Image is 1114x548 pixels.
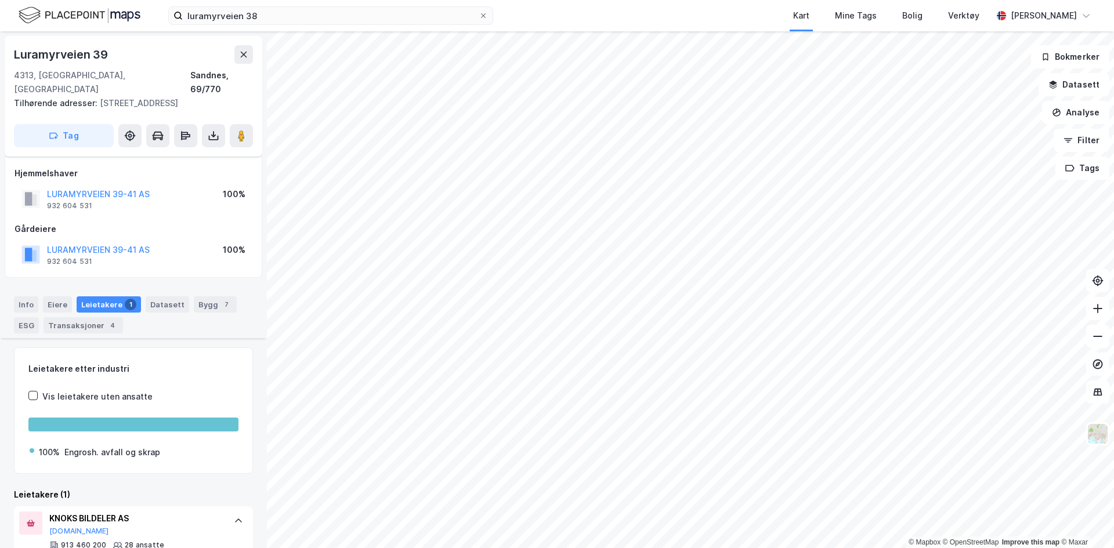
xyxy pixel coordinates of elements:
[1087,423,1109,445] img: Z
[1056,492,1114,548] div: Kontrollprogram for chat
[223,243,245,257] div: 100%
[1056,492,1114,548] iframe: Chat Widget
[943,538,999,546] a: OpenStreetMap
[39,445,60,459] div: 100%
[146,296,189,313] div: Datasett
[77,296,141,313] div: Leietakere
[43,296,72,313] div: Eiere
[223,187,245,201] div: 100%
[28,362,238,376] div: Leietakere etter industri
[948,9,979,23] div: Verktøy
[1031,45,1109,68] button: Bokmerker
[902,9,923,23] div: Bolig
[1054,129,1109,152] button: Filter
[793,9,809,23] div: Kart
[107,320,118,331] div: 4
[1039,73,1109,96] button: Datasett
[64,445,160,459] div: Engrosh. avfall og skrap
[1002,538,1059,546] a: Improve this map
[190,68,253,96] div: Sandnes, 69/770
[14,96,244,110] div: [STREET_ADDRESS]
[14,68,190,96] div: 4313, [GEOGRAPHIC_DATA], [GEOGRAPHIC_DATA]
[47,201,92,211] div: 932 604 531
[14,124,114,147] button: Tag
[14,317,39,333] div: ESG
[15,166,252,180] div: Hjemmelshaver
[194,296,237,313] div: Bygg
[19,5,140,26] img: logo.f888ab2527a4732fd821a326f86c7f29.svg
[42,390,153,404] div: Vis leietakere uten ansatte
[14,296,38,313] div: Info
[14,98,100,108] span: Tilhørende adresser:
[183,7,479,24] input: Søk på adresse, matrikkel, gårdeiere, leietakere eller personer
[44,317,123,333] div: Transaksjoner
[14,45,110,64] div: Luramyrveien 39
[49,527,109,536] button: [DOMAIN_NAME]
[220,299,232,310] div: 7
[14,488,253,502] div: Leietakere (1)
[1055,157,1109,180] button: Tags
[15,222,252,236] div: Gårdeiere
[125,299,136,310] div: 1
[835,9,877,23] div: Mine Tags
[1011,9,1077,23] div: [PERSON_NAME]
[1042,101,1109,124] button: Analyse
[49,511,222,525] div: KNOKS BILDELER AS
[909,538,941,546] a: Mapbox
[47,257,92,266] div: 932 604 531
